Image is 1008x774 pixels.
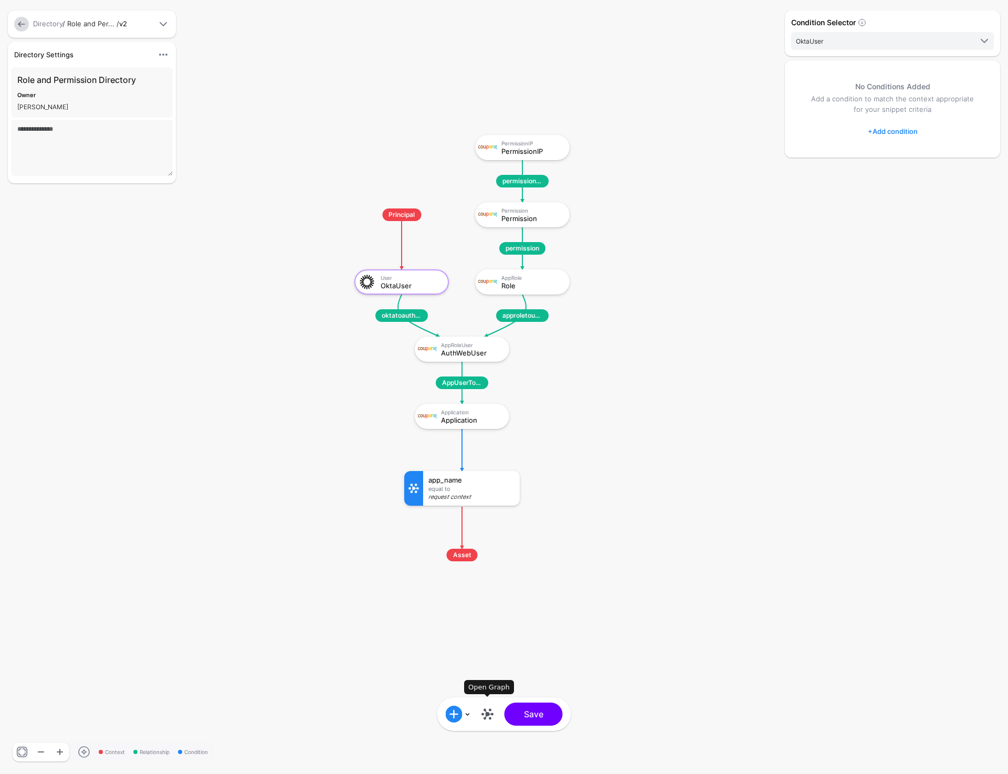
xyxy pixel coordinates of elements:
[119,19,127,28] strong: v2
[428,486,514,492] div: Equal To
[806,81,979,92] h5: No Conditions Added
[496,175,549,187] span: permissioniptopermission
[464,680,514,695] div: Open Graph
[868,127,873,135] span: +
[496,309,549,322] span: approletouser
[501,148,562,155] div: PermissionIP
[499,242,545,255] span: permission
[17,91,36,99] strong: Owner
[447,549,478,561] span: Asset
[10,49,153,60] div: Directory Settings
[31,19,155,29] div: / Role and Per... /
[33,19,62,28] a: Directory
[441,342,502,348] div: AppRoleUser
[501,140,562,147] div: PermissionIP
[382,208,421,221] span: Principal
[178,748,208,756] span: Condition
[796,37,823,45] span: OktaUser
[478,273,497,291] img: svg+xml;base64,PHN2ZyBpZD0iTG9nbyIgeG1sbnM9Imh0dHA6Ly93d3cudzMub3JnLzIwMDAvc3ZnIiB3aWR0aD0iMTIxLj...
[17,103,68,111] app-identifier: [PERSON_NAME]
[99,748,125,756] span: Context
[358,273,376,291] img: svg+xml;base64,PHN2ZyB3aWR0aD0iNjQiIGhlaWdodD0iNjQiIHZpZXdCb3g9IjAgMCA2NCA2NCIgZmlsbD0ibm9uZSIgeG...
[436,376,488,389] span: AppUserToApp
[133,748,170,756] span: Relationship
[381,275,442,281] div: User
[791,18,856,27] strong: Condition Selector
[375,309,428,322] span: oktatoauthwebuser
[501,207,562,214] div: Permission
[505,703,563,726] button: Save
[441,416,502,424] div: Application
[501,215,562,222] div: Permission
[478,205,497,224] img: svg+xml;base64,PHN2ZyBpZD0iTG9nbyIgeG1sbnM9Imh0dHA6Ly93d3cudzMub3JnLzIwMDAvc3ZnIiB3aWR0aD0iMTIxLj...
[441,349,502,357] div: AuthWebUser
[418,340,437,359] img: svg+xml;base64,PHN2ZyBpZD0iTG9nbyIgeG1sbnM9Imh0dHA6Ly93d3cudzMub3JnLzIwMDAvc3ZnIiB3aWR0aD0iMTIxLj...
[501,282,562,289] div: Role
[478,138,497,157] img: svg+xml;base64,PHN2ZyBpZD0iTG9nbyIgeG1sbnM9Imh0dHA6Ly93d3cudzMub3JnLzIwMDAvc3ZnIiB3aWR0aD0iMTIxLj...
[418,407,437,426] img: svg+xml;base64,PHN2ZyBpZD0iTG9nbyIgeG1sbnM9Imh0dHA6Ly93d3cudzMub3JnLzIwMDAvc3ZnIiB3aWR0aD0iMTIxLj...
[428,476,514,484] div: app_name
[501,275,562,281] div: AppRole
[17,74,166,86] h3: Role and Permission Directory
[381,282,442,289] div: OktaUser
[868,123,918,140] a: Add condition
[441,409,502,415] div: Application
[428,494,514,500] div: Request Context
[806,94,979,115] p: Add a condition to match the context appropriate for your snippet criteria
